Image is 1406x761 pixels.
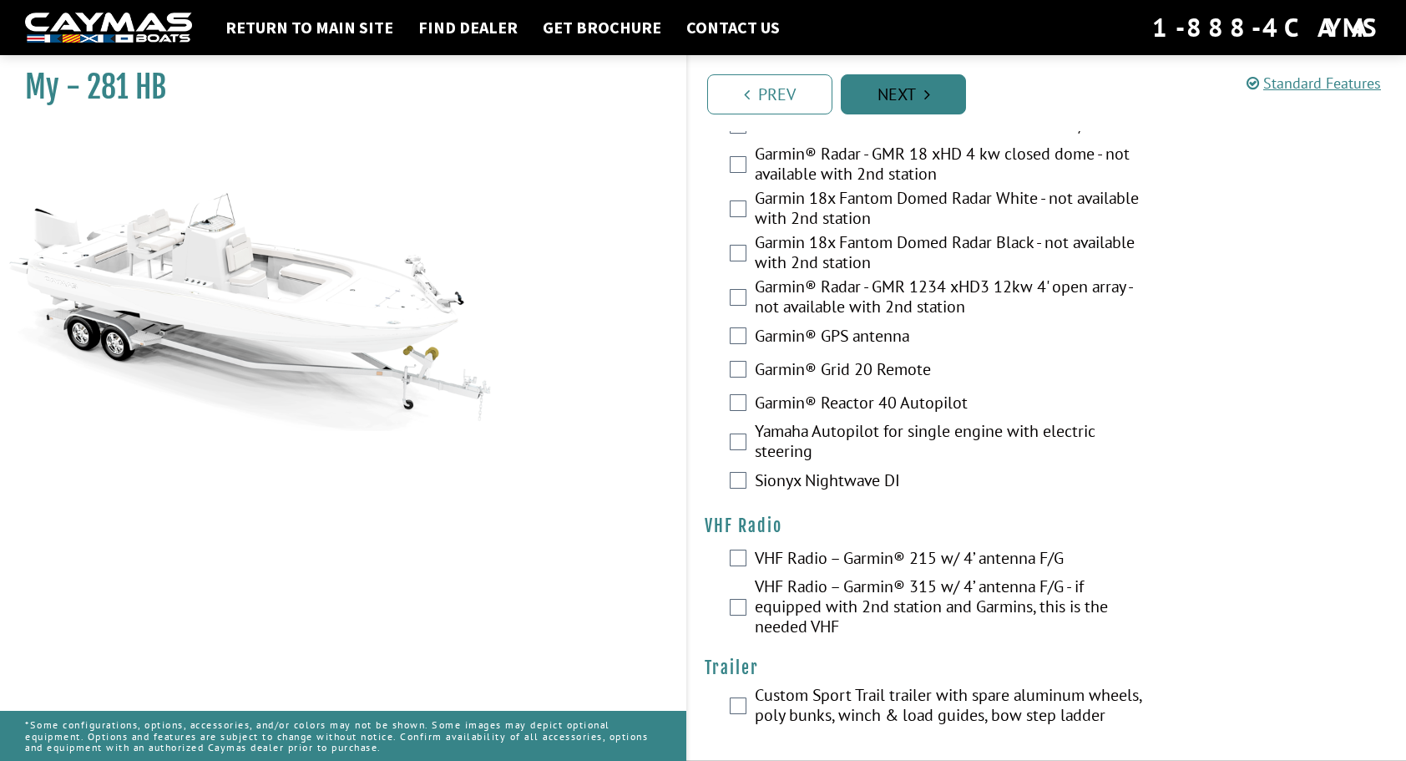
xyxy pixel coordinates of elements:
label: VHF Radio – Garmin® 215 w/ 4’ antenna F/G [755,548,1146,572]
label: Garmin 18x Fantom Domed Radar Black - not available with 2nd station [755,232,1146,276]
img: white-logo-c9c8dbefe5ff5ceceb0f0178aa75bf4bb51f6bca0971e226c86eb53dfe498488.png [25,13,192,43]
label: VHF Radio – Garmin® 315 w/ 4’ antenna F/G - if equipped with 2nd station and Garmins, this is the... [755,576,1146,641]
a: Get Brochure [534,17,670,38]
p: *Some configurations, options, accessories, and/or colors may not be shown. Some images may depic... [25,711,661,761]
label: Yamaha Autopilot for single engine with electric steering [755,421,1146,465]
h1: My - 281 HB [25,68,645,106]
a: Contact Us [678,17,788,38]
a: Next [841,74,966,114]
label: Garmin® Radar - GMR 18 xHD 4 kw closed dome - not available with 2nd station [755,144,1146,188]
label: Garmin® Radar - GMR 1234 xHD3 12kw 4' open array - not available with 2nd station [755,276,1146,321]
a: Find Dealer [410,17,526,38]
div: 1-888-4CAYMAS [1152,9,1381,46]
a: Return to main site [217,17,402,38]
h4: VHF Radio [705,515,1389,536]
label: Garmin® GPS antenna [755,326,1146,350]
label: Garmin® Reactor 40 Autopilot [755,393,1146,417]
ul: Pagination [703,72,1406,114]
label: Garmin® Grid 20 Remote [755,359,1146,383]
label: Sionyx Nightwave DI [755,470,1146,495]
h4: Trailer [705,657,1389,678]
label: Custom Sport Trail trailer with spare aluminum wheels, poly bunks, winch & load guides, bow step ... [755,685,1146,729]
a: Prev [707,74,832,114]
a: Standard Features [1247,74,1381,93]
label: Garmin 18x Fantom Domed Radar White - not available with 2nd station [755,188,1146,232]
